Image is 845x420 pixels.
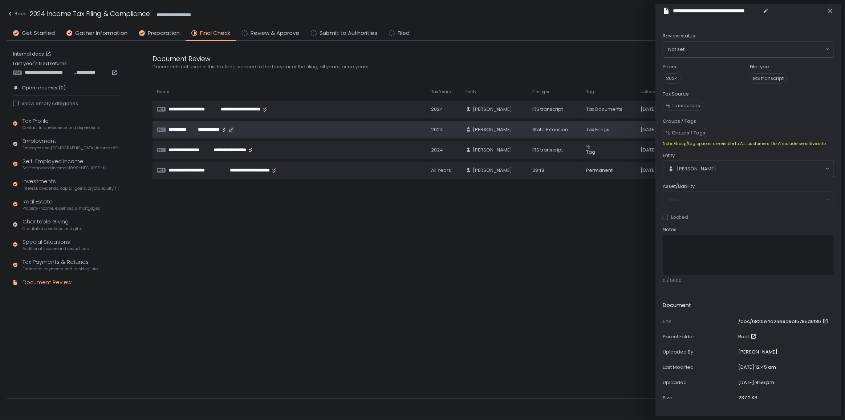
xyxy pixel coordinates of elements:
[30,9,150,19] h1: 2024 Income Tax Filing & Compliance
[641,106,657,113] span: [DATE]
[320,29,377,37] span: Submit to Authorities
[23,165,107,171] span: Self-employed income (1099-NEC, 1099-K)
[586,89,594,94] span: Tag
[663,33,695,39] span: Review status
[153,54,501,64] div: Document Review
[663,318,735,325] div: Link
[148,29,180,37] span: Preparation
[23,117,101,131] div: Tax Profile
[672,102,700,109] span: Tax sources
[23,238,89,252] div: Special Situations
[663,183,695,190] span: Asset/Liability
[716,165,825,173] input: Search for option
[663,334,735,340] div: Parent Folder
[533,89,549,94] span: File type
[431,89,451,94] span: Tax Years
[23,125,101,130] span: Contact info, residence, and dependents
[684,46,825,53] input: Search for option
[663,364,735,371] div: Last Modified
[668,46,684,53] span: Not set
[750,73,787,84] span: IRS transcript
[75,29,127,37] span: Gather Information
[738,318,830,325] a: /doc/6820e4d26e9a9bf5785a0f86
[23,226,82,231] span: Charitable donations and gifts
[663,226,677,233] span: Notes
[23,218,82,231] div: Charitable Giving
[23,198,100,211] div: Real Estate
[663,161,834,177] div: Search for option
[23,206,100,211] span: Property income, expenses & mortgages
[663,141,834,146] div: Note: Group/tag options are visible to ALL customers. Don't include sensitive info
[663,91,689,97] label: Tax Source
[663,118,696,125] label: Groups / Tags
[663,395,735,401] div: Size
[251,29,299,37] span: Review & Approve
[738,395,757,401] div: 237.2 KB
[23,186,119,191] span: Interest, dividends, capital gains, crypto, equity (1099s, K-1s)
[738,334,758,340] a: Root
[473,126,512,133] span: [PERSON_NAME]
[641,89,661,94] span: Uploaded
[663,301,691,310] h2: Document
[473,106,512,113] span: [PERSON_NAME]
[200,29,230,37] span: Final Check
[663,152,675,159] span: Entity
[13,51,53,57] a: Internal docs
[586,149,595,156] span: Tag
[22,85,66,91] span: Open requests (0)
[750,64,769,70] label: File type
[13,60,119,76] div: Last year's filed returns
[23,246,89,251] span: Additional income and deductions
[663,64,676,70] label: Years
[738,379,774,386] div: [DATE] 8:56 pm
[23,157,107,171] div: Self-Employed Income
[7,9,26,21] button: Back
[663,379,735,386] div: Uploaded
[22,29,55,37] span: Get Started
[738,349,777,355] div: [PERSON_NAME]
[663,349,735,355] div: Uploaded By
[663,277,834,284] div: 0 / 5000
[641,147,657,153] span: [DATE]
[398,29,410,37] span: Filed
[663,41,834,57] div: Search for option
[473,167,512,174] span: [PERSON_NAME]
[153,64,501,70] div: Documents not used in this tax filing, scoped to the tax year of the filing, all years, or no years.
[663,73,681,84] span: 2024
[672,130,705,136] span: Groups / Tags
[466,89,476,94] span: Entity
[641,126,657,133] span: [DATE]
[157,89,169,94] span: Name
[23,137,119,151] div: Employment
[738,364,776,371] div: [DATE] 12:45 am
[23,278,72,287] div: Document Review
[23,266,98,272] span: Estimated payments and banking info
[23,258,98,272] div: Tax Payments & Refunds
[7,9,26,18] div: Back
[641,167,657,174] span: [DATE]
[677,166,716,172] span: [PERSON_NAME]
[473,147,512,153] span: [PERSON_NAME]
[23,177,119,191] div: Investments
[23,145,119,151] span: Employee and [DEMOGRAPHIC_DATA] income (W-2s)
